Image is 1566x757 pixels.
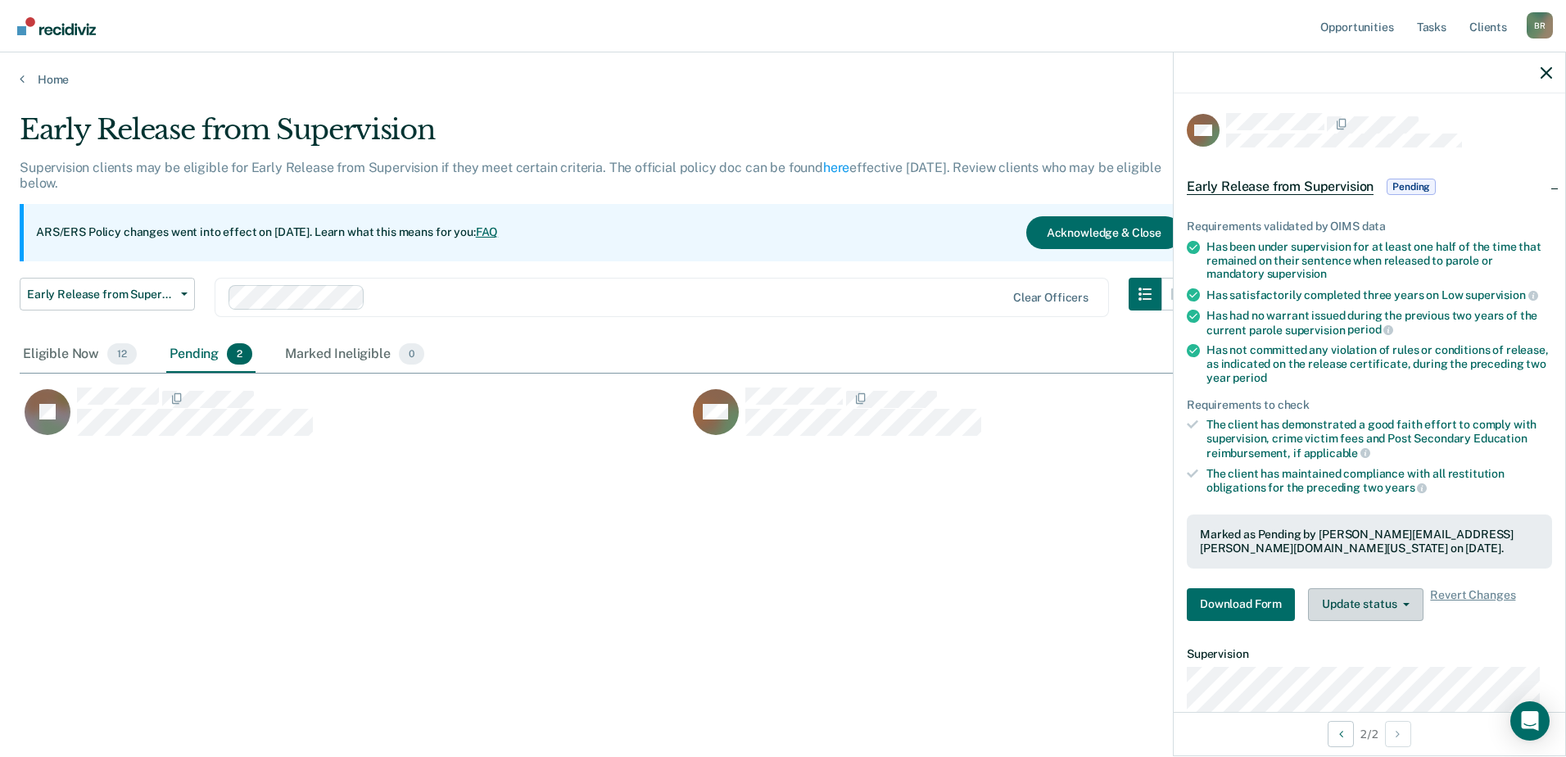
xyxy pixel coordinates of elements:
[1206,309,1552,337] div: Has had no warrant issued during the previous two years of the current parole supervision
[282,337,428,373] div: Marked Ineligible
[1430,588,1515,621] span: Revert Changes
[1206,418,1552,460] div: The client has demonstrated a good faith effort to comply with supervision, crime victim fees and...
[27,288,174,301] span: Early Release from Supervision
[1187,179,1374,195] span: Early Release from Supervision
[688,387,1356,452] div: CaseloadOpportunityCell-03754013
[1187,220,1552,233] div: Requirements validated by OIMS data
[1187,647,1552,661] dt: Supervision
[20,72,1546,87] a: Home
[1465,288,1537,301] span: supervision
[1385,481,1427,494] span: years
[17,17,96,35] img: Recidiviz
[36,224,498,241] p: ARS/ERS Policy changes went into effect on [DATE]. Learn what this means for you:
[399,343,424,365] span: 0
[20,113,1194,160] div: Early Release from Supervision
[1026,216,1182,249] button: Acknowledge & Close
[20,387,688,452] div: CaseloadOpportunityCell-02159435
[1527,12,1553,39] button: Profile dropdown button
[1206,288,1552,302] div: Has satisfactorily completed three years on Low
[1510,701,1550,741] div: Open Intercom Messenger
[1233,371,1266,384] span: period
[107,343,137,365] span: 12
[1347,323,1393,336] span: period
[1267,267,1327,280] span: supervision
[1174,161,1565,213] div: Early Release from SupervisionPending
[20,337,140,373] div: Eligible Now
[1013,291,1089,305] div: Clear officers
[476,225,499,238] a: FAQ
[20,160,1161,191] p: Supervision clients may be eligible for Early Release from Supervision if they meet certain crite...
[1187,398,1552,412] div: Requirements to check
[1387,179,1436,195] span: Pending
[1200,528,1539,555] div: Marked as Pending by [PERSON_NAME][EMAIL_ADDRESS][PERSON_NAME][DOMAIN_NAME][US_STATE] on [DATE].
[1304,446,1370,460] span: applicable
[166,337,256,373] div: Pending
[1206,467,1552,495] div: The client has maintained compliance with all restitution obligations for the preceding two
[1206,343,1552,384] div: Has not committed any violation of rules or conditions of release, as indicated on the release ce...
[227,343,252,365] span: 2
[1527,12,1553,39] div: B R
[1174,712,1565,755] div: 2 / 2
[1187,588,1301,621] a: Navigate to form link
[823,160,849,175] a: here
[1385,721,1411,747] button: Next Opportunity
[1328,721,1354,747] button: Previous Opportunity
[1206,240,1552,281] div: Has been under supervision for at least one half of the time that remained on their sentence when...
[1187,588,1295,621] button: Download Form
[1308,588,1423,621] button: Update status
